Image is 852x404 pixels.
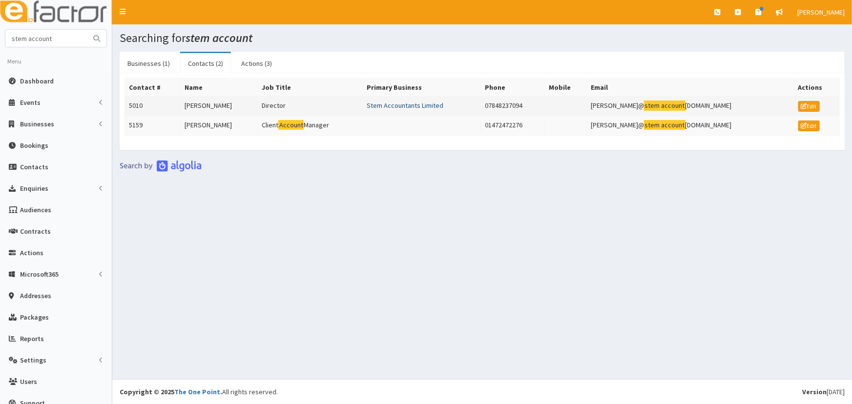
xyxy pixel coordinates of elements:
[125,79,181,97] th: Contact #
[20,184,48,193] span: Enquiries
[587,116,794,135] td: [PERSON_NAME]@ [DOMAIN_NAME]
[794,79,839,97] th: Actions
[587,79,794,97] th: Email
[120,53,178,74] a: Businesses (1)
[180,97,257,116] td: [PERSON_NAME]
[661,101,686,111] mark: account
[661,120,686,130] mark: account
[112,379,852,404] footer: All rights reserved.
[186,30,252,45] i: stem account
[120,160,202,172] img: search-by-algolia-light-background.png
[20,334,44,343] span: Reports
[481,79,545,97] th: Phone
[481,116,545,135] td: 01472472276
[258,97,363,116] td: Director
[180,79,257,97] th: Name
[174,387,220,396] a: The One Point
[802,387,827,396] b: Version
[20,227,51,236] span: Contracts
[120,387,222,396] strong: Copyright © 2025 .
[587,97,794,116] td: [PERSON_NAME]@ [DOMAIN_NAME]
[125,116,181,135] td: 5159
[125,97,181,116] td: 5010
[544,79,586,97] th: Mobile
[20,98,41,107] span: Events
[481,97,545,116] td: 07848237094
[258,79,363,97] th: Job Title
[20,377,37,386] span: Users
[798,101,820,112] a: Edit
[20,120,54,128] span: Businesses
[120,32,845,44] h1: Searching for
[20,313,49,322] span: Packages
[20,248,43,257] span: Actions
[20,141,48,150] span: Bookings
[20,270,59,279] span: Microsoft365
[233,53,280,74] a: Actions (3)
[797,8,845,17] span: [PERSON_NAME]
[5,30,87,47] input: Search...
[798,121,820,131] a: Edit
[802,387,845,397] div: [DATE]
[278,120,304,130] mark: Account
[20,291,51,300] span: Addresses
[644,120,661,130] mark: stem
[20,356,46,364] span: Settings
[20,162,48,171] span: Contacts
[258,116,363,135] td: Client Manager
[180,116,257,135] td: [PERSON_NAME]
[180,53,231,74] a: Contacts (2)
[20,77,54,85] span: Dashboard
[367,101,444,110] a: Stem Accountants Limited
[363,79,481,97] th: Primary Business
[644,101,661,111] mark: stem
[20,205,51,214] span: Audiences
